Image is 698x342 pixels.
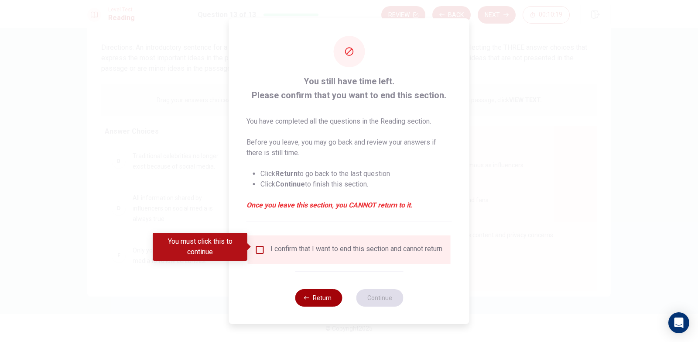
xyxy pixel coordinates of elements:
button: Continue [356,289,403,307]
div: Open Intercom Messenger [668,312,689,333]
span: You must click this to continue [255,245,265,255]
p: You have completed all the questions in the Reading section. [246,116,452,127]
button: Return [295,289,342,307]
strong: Return [275,169,298,178]
strong: Continue [275,180,305,188]
div: I confirm that I want to end this section and cannot return. [270,245,444,255]
div: You must click this to continue [153,233,247,261]
p: Before you leave, you may go back and review your answers if there is still time. [246,137,452,158]
li: Click to finish this section. [260,179,452,190]
em: Once you leave this section, you CANNOT return to it. [246,200,452,211]
li: Click to go back to the last question [260,169,452,179]
span: You still have time left. Please confirm that you want to end this section. [246,74,452,102]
